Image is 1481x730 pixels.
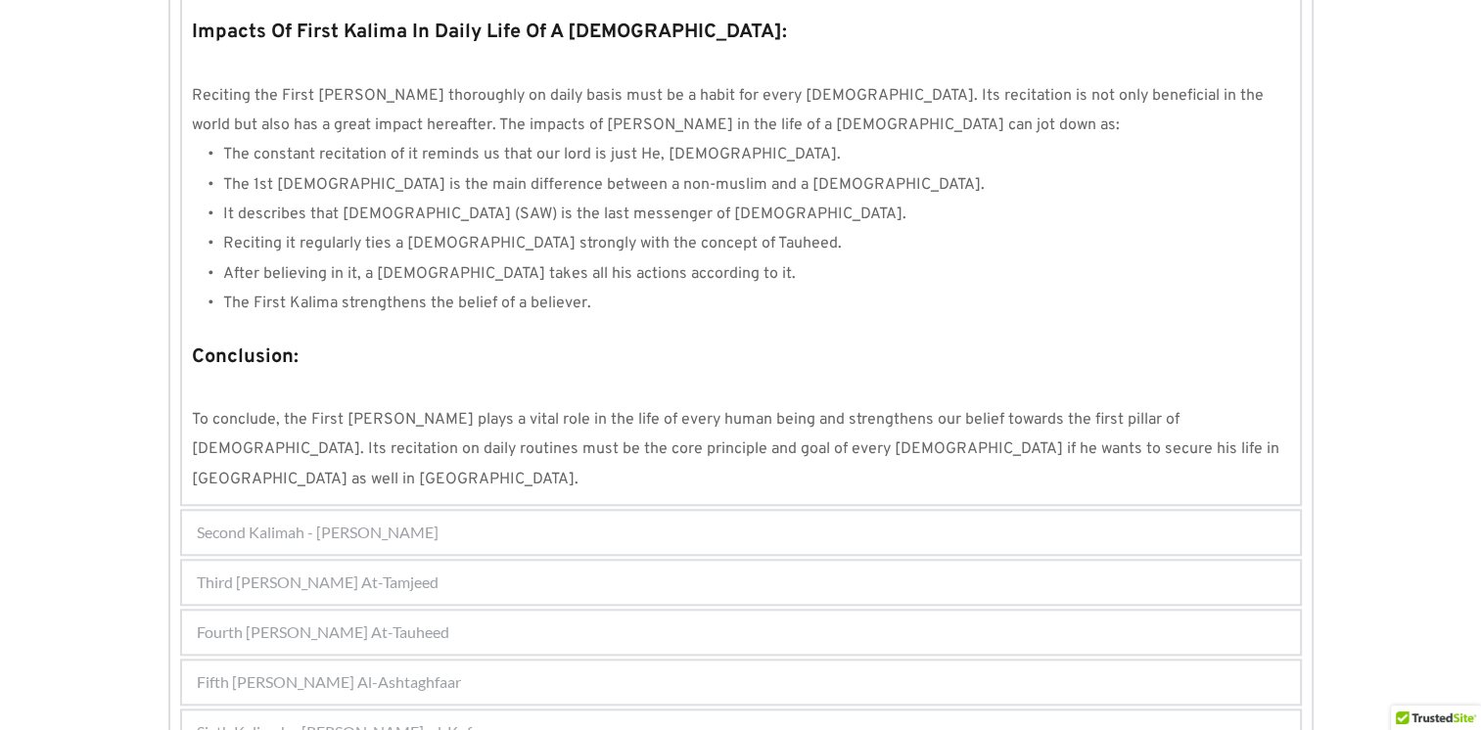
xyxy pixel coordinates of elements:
[192,86,1268,135] span: Reciting the First [PERSON_NAME] thoroughly on daily basis must be a habit for every [DEMOGRAPHIC...
[223,205,906,224] span: It describes that [DEMOGRAPHIC_DATA] (SAW) is the last messenger of [DEMOGRAPHIC_DATA].
[197,620,449,644] span: Fourth [PERSON_NAME] At-Tauheed
[197,521,439,544] span: Second Kalimah - [PERSON_NAME]
[223,234,842,253] span: Reciting it regularly ties a [DEMOGRAPHIC_DATA] strongly with the concept of Tauheed.
[223,175,985,195] span: The 1st [DEMOGRAPHIC_DATA] is the main difference between a non-muslim and a [DEMOGRAPHIC_DATA].
[192,344,299,370] strong: Conclusion:
[223,294,591,313] span: The First Kalima strengthens the belief of a believer.
[192,20,787,45] strong: Impacts Of First Kalima In Daily Life Of A [DEMOGRAPHIC_DATA]:
[223,264,796,284] span: After believing in it, a [DEMOGRAPHIC_DATA] takes all his actions according to it.
[192,410,1283,489] span: To conclude, the First [PERSON_NAME] plays a vital role in the life of every human being and stre...
[197,570,439,594] span: Third [PERSON_NAME] At-Tamjeed
[223,145,841,164] span: The constant recitation of it reminds us that our lord is just He, [DEMOGRAPHIC_DATA].
[197,670,461,694] span: Fifth [PERSON_NAME] Al-Ashtaghfaar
